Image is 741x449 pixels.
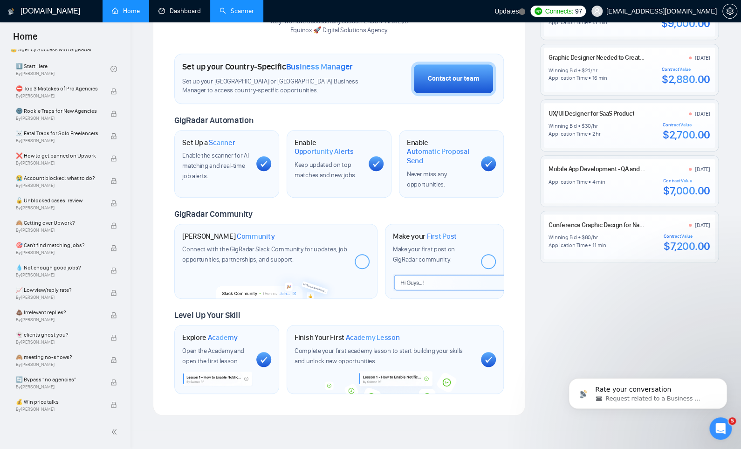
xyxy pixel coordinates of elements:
[407,170,447,188] span: Never miss any opportunities.
[182,77,364,95] span: Set up your [GEOGRAPHIC_DATA] or [GEOGRAPHIC_DATA] Business Manager to access country-specific op...
[584,67,590,74] div: 24
[592,178,605,186] div: 4 min
[663,178,710,184] div: Contract Value
[549,242,587,249] div: Application Time
[663,128,710,142] div: $2,700.00
[220,7,254,15] a: searchScanner
[16,375,101,384] span: 🔄 Bypass “no agencies”
[16,339,101,345] span: By [PERSON_NAME]
[16,352,101,362] span: 🙈 meeting no-shows?
[16,285,101,295] span: 📈 Low view/reply rate?
[208,333,238,342] span: Academy
[182,62,353,72] h1: Set up your Country-Specific
[182,245,347,263] span: Connect with the GigRadar Slack Community for updates, job opportunities, partnerships, and support.
[182,138,235,147] h1: Set Up a
[695,221,710,229] div: [DATE]
[709,417,732,440] iframe: Intercom live chat
[16,59,110,79] a: 1️⃣ Start HereBy[PERSON_NAME]
[295,138,361,156] h1: Enable
[182,347,244,365] span: Open the Academy and open the first lesson.
[110,155,117,162] span: lock
[209,138,235,147] span: Scanner
[16,138,101,144] span: By [PERSON_NAME]
[158,7,201,15] a: dashboardDashboard
[16,173,101,183] span: 😭 Account blocked: what to do?
[592,130,600,138] div: 2 hr
[555,359,741,424] iframe: Intercom notifications message
[295,333,399,342] h1: Finish Your First
[16,407,101,412] span: By [PERSON_NAME]
[110,245,117,251] span: lock
[695,166,710,173] div: [DATE]
[16,228,101,233] span: By [PERSON_NAME]
[663,122,710,128] div: Contract Value
[722,7,737,15] a: setting
[407,147,473,165] span: Automatic Proposal Send
[110,357,117,363] span: lock
[16,218,101,228] span: 🙈 Getting over Upwork?
[592,74,607,82] div: 16 min
[110,222,117,229] span: lock
[16,295,101,300] span: By [PERSON_NAME]
[6,30,45,49] span: Home
[582,67,585,74] div: $
[664,234,710,239] div: Contract Value
[295,147,354,156] span: Opportunity Alerts
[295,347,463,365] span: Complete your first academy lesson to start building your skills and unlock new opportunities.
[16,129,101,138] span: ☠️ Fatal Traps for Solo Freelancers
[411,62,496,96] button: Contact our team
[695,110,710,117] div: [DATE]
[662,67,710,72] div: Contract Value
[110,401,117,408] span: lock
[16,84,101,93] span: ⛔ Top 3 Mistakes of Pro Agencies
[549,74,587,82] div: Application Time
[16,362,101,367] span: By [PERSON_NAME]
[110,178,117,184] span: lock
[393,232,457,241] h1: Make your
[591,122,597,130] div: /hr
[16,308,101,317] span: 💩 Irrelevant replies?
[8,4,14,19] img: logo
[16,397,101,407] span: 💰 Win price talks
[16,384,101,390] span: By [PERSON_NAME]
[662,72,710,86] div: $2,880.00
[575,6,582,16] span: 97
[663,184,710,198] div: $7,000.00
[174,115,253,125] span: GigRadar Automation
[110,133,117,139] span: lock
[428,74,479,84] div: Contact our team
[549,67,576,74] div: Winning Bid
[174,209,253,219] span: GigRadar Community
[549,234,576,241] div: Winning Bid
[286,62,353,72] span: Business Manager
[182,333,238,342] h1: Explore
[590,67,597,74] div: /hr
[216,269,337,298] img: slackcommunity-bg.png
[549,178,587,186] div: Application Time
[174,310,240,320] span: Level Up Your Skill
[112,7,140,15] a: homeHome
[16,263,101,272] span: 💧 Not enough good jobs?
[16,183,101,188] span: By [PERSON_NAME]
[728,417,736,425] span: 5
[110,111,117,117] span: lock
[545,6,573,16] span: Connects:
[494,7,519,15] span: Updates
[549,221,708,229] a: Conference Graphic Design for Name Badges, Signage, ETC.
[549,122,576,130] div: Winning Bid
[110,88,117,95] span: lock
[110,334,117,341] span: lock
[295,161,357,179] span: Keep updated on top matches and new jobs.
[427,232,457,241] span: First Post
[110,379,117,386] span: lock
[584,122,591,130] div: 30
[16,196,101,205] span: 🔓 Unblocked cases: review
[16,317,101,323] span: By [PERSON_NAME]
[535,7,542,15] img: upwork-logo.png
[237,232,274,241] span: Community
[16,330,101,339] span: 👻 clients ghost you?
